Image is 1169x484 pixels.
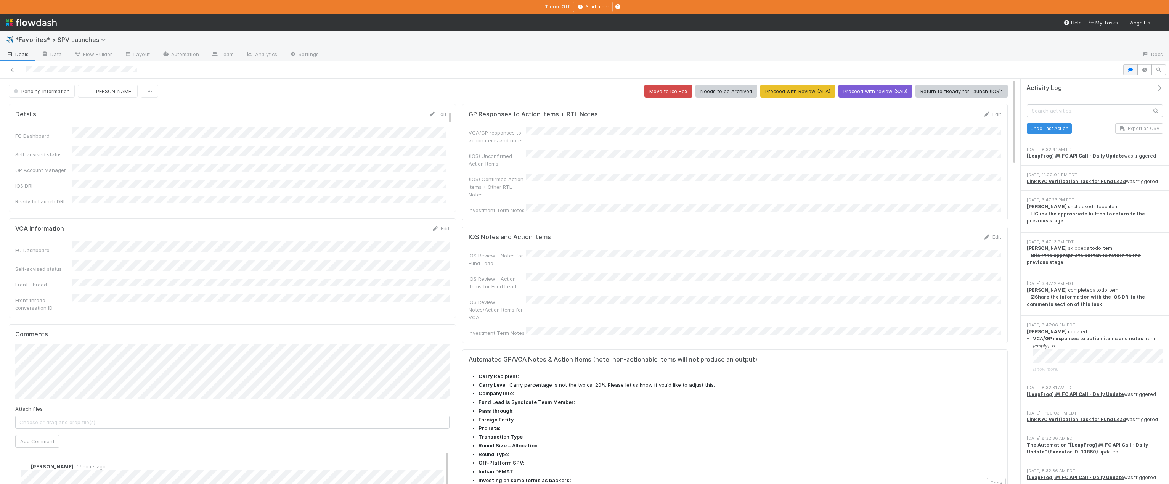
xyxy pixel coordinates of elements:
strong: Carry Recipient [479,373,518,379]
h5: Details [15,111,36,118]
div: [DATE] 8:32:36 AM EDT [1027,468,1163,474]
h5: VCA Information [15,225,64,233]
strong: [PERSON_NAME] [1027,287,1067,293]
div: (IOS) Confirmed Action Items + Other RTL Notes [469,175,526,198]
a: Automation [156,49,205,61]
a: The Automation "[LeapFrog] 🎮 FC API Call - Daily Update" (Executor ID: 10860) [1027,442,1148,455]
label: Attach files: [15,405,44,413]
span: Flow Builder [74,50,112,58]
strong: Carry Level [479,382,507,388]
div: Self-advised status [15,151,72,158]
div: was triggered [1027,178,1163,185]
a: My Tasks [1088,19,1118,26]
h5: Automated GP/VCA Notes & Action Items (note: non-actionable items will not produce an output) [469,356,1001,363]
a: Analytics [240,49,283,61]
div: [DATE] 3:47:06 PM EDT [1027,322,1163,328]
a: Data [35,49,68,61]
div: [DATE] 3:47:12 PM EDT [1027,280,1163,287]
strong: Foreign Entity [479,416,514,423]
div: Investment Term Notes [469,206,526,214]
li: : [479,459,1001,467]
div: (IOS) Unconfirmed Action Items [469,152,526,167]
div: Self-advised status [15,265,72,273]
a: Edit [983,111,1001,117]
strong: Investing on same terms as backers: [479,477,571,483]
strong: Click the appropriate button to return to the previous stage [1027,252,1141,265]
img: logo-inverted-e16ddd16eac7371096b0.svg [6,16,57,29]
span: [PERSON_NAME] [31,463,74,470]
strong: ☐ Click the appropriate button to return to the previous stage [1027,211,1145,224]
div: unchecked a todo item: [1027,203,1163,224]
span: Deals [6,50,29,58]
strong: VCA/GP responses to action items and notes [1033,336,1143,341]
button: [PERSON_NAME] [78,85,138,98]
button: Move to Ice Box [644,85,692,98]
a: Flow Builder [68,49,118,61]
button: Return to "Ready for Launch (IOS)" [915,85,1008,98]
img: avatar_b18de8e2-1483-4e81-aa60-0a3d21592880.png [1155,19,1163,27]
strong: [PERSON_NAME] [1027,329,1067,334]
h5: Comments [15,331,450,338]
li: : Carry percentage is not the typical 20%. Please let us know if you'd like to adjust this. [479,381,1001,389]
div: [DATE] 3:47:13 PM EDT [1027,239,1163,245]
span: AngelList [1130,19,1152,26]
strong: [PERSON_NAME] [1027,204,1067,209]
summary: VCA/GP responses to action items and notes from (empty) to (show more) [1033,335,1163,373]
div: FC Dashboard [15,246,72,254]
a: [LeapFrog] 🎮 FC API Call - Daily Update [1027,391,1124,397]
div: completed a todo item: [1027,287,1163,308]
strong: Link KYC Verification Task for Fund Lead [1027,178,1126,184]
img: avatar_eed832e9-978b-43e4-b51e-96e46fa5184b.png [21,463,29,470]
button: Start timer [573,2,613,12]
div: [DATE] 8:32:41 AM EDT [1027,146,1163,153]
strong: Transaction Type [479,434,523,440]
li: : [479,373,1001,380]
button: Needs to be Archived [695,85,757,98]
div: [DATE] 11:00:03 PM EDT [1027,410,1163,416]
h5: GP Responses to Action Items + RTL Notes [469,111,598,118]
div: [DATE] 8:32:36 AM EDT [1027,435,1163,442]
span: Pending Information [12,88,70,94]
li: : [479,451,1001,458]
strong: Company Info [479,390,513,396]
li: : [479,468,1001,476]
div: IOS DRI [15,182,72,190]
li: : [479,442,1001,450]
a: Edit [432,225,450,232]
strong: Fund Lead is Syndicate Team Member [479,399,574,405]
button: Add Comment [15,435,59,448]
span: *Favorites* > SPV Launches [15,36,110,43]
strong: Indian DEMAT [479,468,513,474]
div: updated: [1027,442,1163,456]
div: was triggered [1027,474,1163,481]
div: IOS Review - Notes for Fund Lead [469,252,526,267]
div: [DATE] 3:47:23 PM EDT [1027,197,1163,203]
li: : [479,433,1001,441]
button: Proceed with review (SAD) [838,85,912,98]
div: was triggered [1027,416,1163,423]
div: was triggered [1027,153,1163,159]
div: IOS Review - Notes/Action Items for VCA [469,298,526,321]
div: Front thread - conversation ID [15,296,72,312]
a: Link KYC Verification Task for Fund Lead [1027,416,1126,422]
a: Team [205,49,240,61]
button: Pending Information [9,85,75,98]
strong: [LeapFrog] 🎮 FC API Call - Daily Update [1027,153,1124,159]
li: : [479,399,1001,406]
h5: IOS Notes and Action Items [469,233,551,241]
li: : [479,416,1001,424]
strong: Round Type [479,451,508,457]
div: IOS Review - Action Items for Fund Lead [469,275,526,290]
a: Edit [429,111,446,117]
strong: ☑ Share the information with the IOS DRI in the comments section of this task [1027,294,1145,307]
a: Settings [283,49,325,61]
div: FC Dashboard [15,132,72,140]
a: [LeapFrog] 🎮 FC API Call - Daily Update [1027,474,1124,480]
li: : [479,407,1001,415]
div: Ready to Launch DRI [15,198,72,205]
span: (show more) [1033,367,1058,372]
